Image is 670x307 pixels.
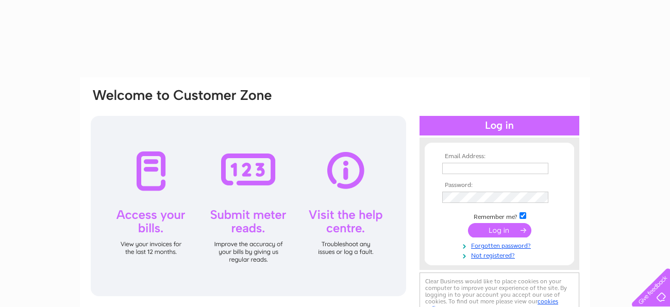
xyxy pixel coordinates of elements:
[442,250,559,260] a: Not registered?
[440,182,559,189] th: Password:
[468,223,531,237] input: Submit
[442,240,559,250] a: Forgotten password?
[440,153,559,160] th: Email Address:
[440,211,559,221] td: Remember me?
